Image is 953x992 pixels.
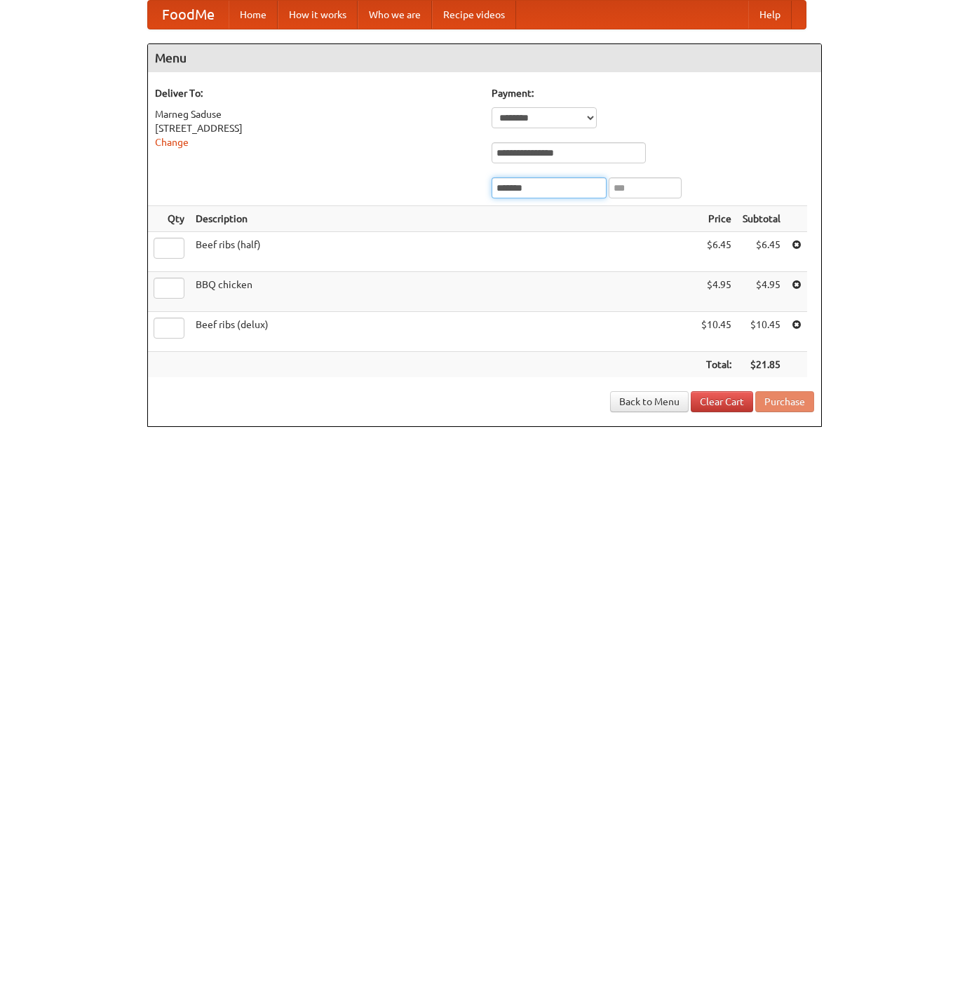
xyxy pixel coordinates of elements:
[229,1,278,29] a: Home
[696,206,737,232] th: Price
[737,312,786,352] td: $10.45
[190,232,696,272] td: Beef ribs (half)
[755,391,814,412] button: Purchase
[432,1,516,29] a: Recipe videos
[737,272,786,312] td: $4.95
[696,232,737,272] td: $6.45
[155,107,478,121] div: Marneg Saduse
[737,352,786,378] th: $21.85
[696,352,737,378] th: Total:
[691,391,753,412] a: Clear Cart
[148,44,821,72] h4: Menu
[155,137,189,148] a: Change
[737,232,786,272] td: $6.45
[148,206,190,232] th: Qty
[737,206,786,232] th: Subtotal
[190,272,696,312] td: BBQ chicken
[190,312,696,352] td: Beef ribs (delux)
[696,312,737,352] td: $10.45
[748,1,792,29] a: Help
[155,86,478,100] h5: Deliver To:
[358,1,432,29] a: Who we are
[148,1,229,29] a: FoodMe
[610,391,689,412] a: Back to Menu
[492,86,814,100] h5: Payment:
[696,272,737,312] td: $4.95
[155,121,478,135] div: [STREET_ADDRESS]
[190,206,696,232] th: Description
[278,1,358,29] a: How it works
